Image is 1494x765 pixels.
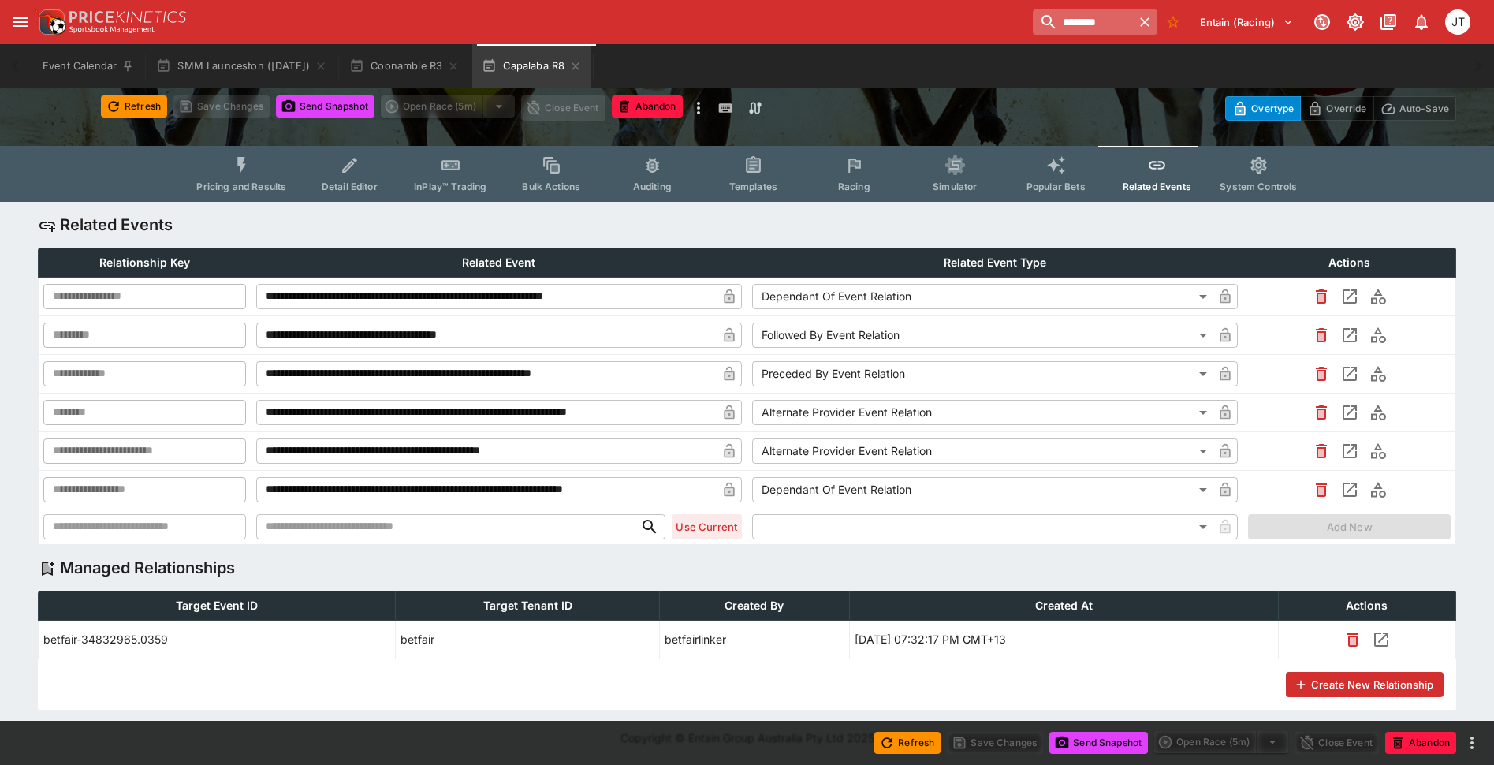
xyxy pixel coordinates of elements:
h4: Related Events [60,215,173,235]
span: View related event betmakers-cmFjZToxODE1MzE3 [1336,327,1364,341]
td: betfairlinker [659,620,849,659]
button: Coonamble R3 [340,44,469,88]
p: Auto-Save [1399,100,1449,117]
span: Simulator [933,181,977,192]
th: Actions [1278,591,1455,620]
button: more [1462,733,1481,752]
img: Sportsbook Management [69,26,155,33]
div: Josh Tanner [1445,9,1470,35]
th: Related Event Type [747,248,1243,277]
span: View related event betmakers-cmFjZToxODE1MzE2 [1336,366,1364,379]
th: Created By [659,591,849,620]
span: InPlay™ Trading [414,181,486,192]
td: betfair-34832965.0359 [39,620,396,659]
button: No Bookmarks [1161,9,1186,35]
input: search [1033,9,1132,35]
button: Send Snapshot [276,95,374,118]
span: Templates [729,181,777,192]
th: Related Event [251,248,747,277]
button: Abandon [612,95,683,118]
button: Capalaba R8 [472,44,591,88]
td: [DATE] 07:32:17 PM GMT+13 [849,620,1278,659]
button: Documentation [1374,8,1403,36]
span: System Controls [1220,181,1297,192]
button: Refresh [101,95,167,118]
td: betfair [396,620,659,659]
button: SMM Launceston ([DATE]) [147,44,337,88]
button: Refresh [874,732,941,754]
button: Override [1300,96,1373,121]
button: Use Current [672,514,742,539]
div: Start From [1225,96,1456,121]
th: Actions [1243,248,1456,277]
span: Detail Editor [322,181,378,192]
span: Mark an event as closed and abandoned. [1385,733,1456,749]
span: View related event smm-betmakers-bWVldGluZzo1ODc5NTc0NzI4NjI0MDgwNzA [1336,482,1364,495]
button: Connected to PK [1308,8,1336,36]
button: Notifications [1407,8,1436,36]
div: Followed By Event Relation [752,323,1213,348]
span: Popular Bets [1026,181,1086,192]
th: Created At [849,591,1278,620]
span: Mark an event as closed and abandoned. [612,98,683,114]
button: Auto-Save [1373,96,1456,121]
span: View related event rns-422002846-8 [1336,443,1364,457]
button: Overtype [1225,96,1301,121]
span: View related event racingform-betmakers-cmFjZToxODE1MzEz [1336,405,1364,418]
div: Event type filters [184,146,1310,202]
div: split button [381,95,515,118]
button: Create New Relationship [1286,672,1444,697]
span: View related event 76f0f250-a1da-11f0-a82c-630510087cc3 [1336,289,1364,302]
img: PriceKinetics Logo [35,6,66,38]
button: Toggle light/dark mode [1341,8,1369,36]
th: Target Event ID [39,591,396,620]
img: PriceKinetics [69,11,186,23]
span: Pricing and Results [196,181,286,192]
button: more [689,95,708,121]
button: Josh Tanner [1440,5,1475,39]
button: Abandon [1385,732,1456,754]
div: Dependant Of Event Relation [752,284,1213,309]
th: Relationship Key [39,248,251,277]
button: Send Snapshot [1049,732,1148,754]
button: Select Tenant [1190,9,1303,35]
div: split button [1154,731,1288,753]
p: Overtype [1251,100,1294,117]
span: Racing [838,181,870,192]
button: Event Calendar [33,44,143,88]
div: Dependant Of Event Relation [752,477,1213,502]
th: Target Tenant ID [396,591,659,620]
span: Related Events [1123,181,1191,192]
span: Auditing [633,181,672,192]
p: Override [1326,100,1366,117]
h4: Managed Relationships [60,558,235,578]
button: open drawer [6,8,35,36]
div: Preceded By Event Relation [752,361,1213,386]
div: Alternate Provider Event Relation [752,400,1213,425]
div: Alternate Provider Event Relation [752,438,1213,464]
span: Bulk Actions [522,181,580,192]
